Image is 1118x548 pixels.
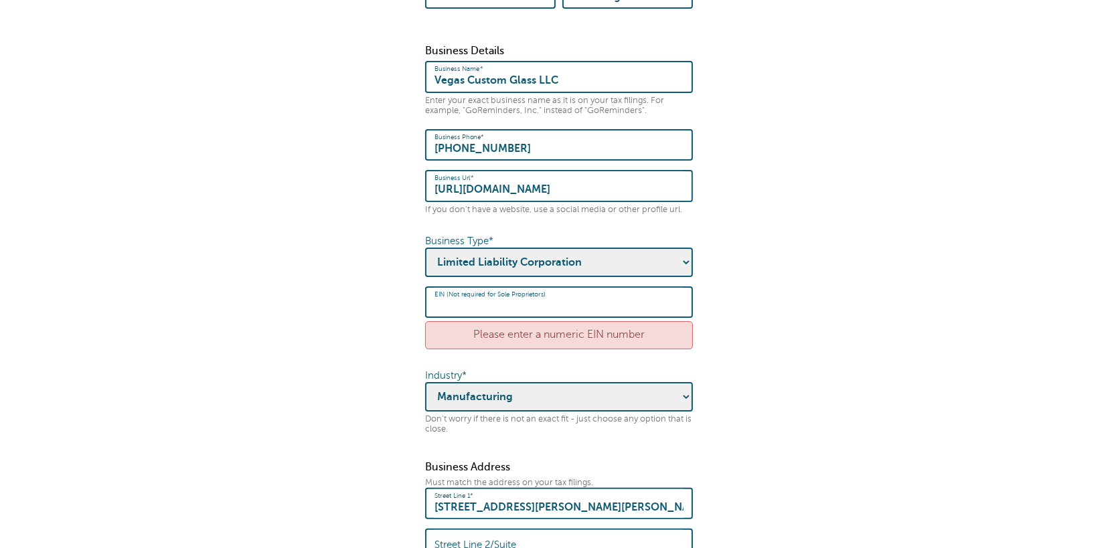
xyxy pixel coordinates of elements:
label: Business Type* [425,236,493,246]
div: Please enter a numeric EIN number [425,321,693,349]
label: Street Line 1* [434,492,473,500]
label: Industry* [425,370,467,381]
p: If you don't have a website, use a social media or other profile url. [425,205,693,215]
p: Business Address [425,461,693,474]
p: Don't worry if there is not an exact fit - just choose any option that is close. [425,414,693,435]
p: Must match the address on your tax filings. [425,478,693,488]
label: Business Phone* [434,133,484,141]
label: Business Name* [434,65,483,73]
p: Enter your exact business name as it is on your tax filings. For example, "GoReminders, Inc." ins... [425,96,693,116]
p: Business Details [425,45,693,58]
label: Business Url* [434,174,474,182]
label: EIN (Not required for Sole Proprietors) [434,290,546,298]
